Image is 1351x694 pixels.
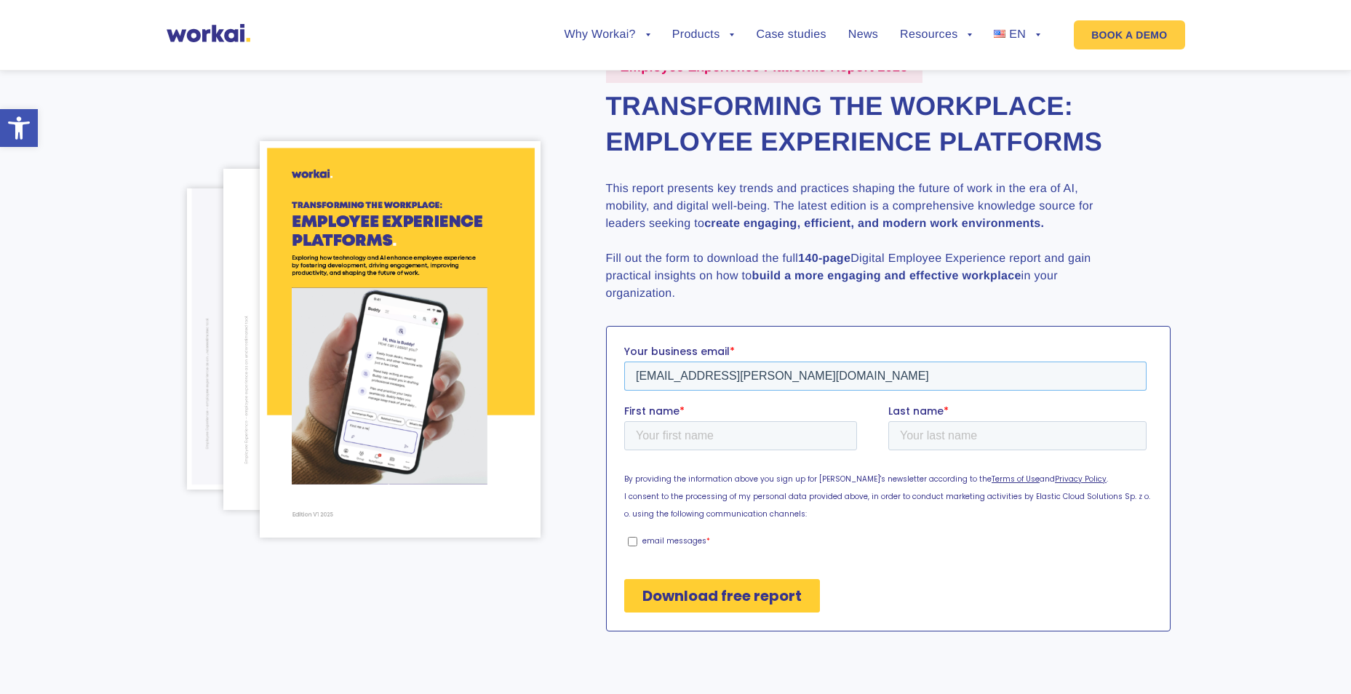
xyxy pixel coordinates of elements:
[187,188,400,490] img: DEX-2024-str-30.png
[848,29,878,41] a: News
[704,218,1044,230] strong: create engaging, efficient, and modern work environments.
[1074,20,1184,49] a: BOOK A DEMO
[994,29,1040,41] a: EN
[624,344,1152,625] iframe: Form 0
[223,169,464,510] img: DEX-2024-str-8.png
[752,270,1021,282] strong: build a more engaging and effective workplace
[900,29,972,41] a: Resources
[606,180,1115,303] p: This report presents key trends and practices shaping the future of work in the era of AI, mobili...
[798,252,850,265] strong: 140-page
[606,89,1171,159] h2: Transforming the Workplace: Employee Experience Platforms
[672,29,735,41] a: Products
[756,29,826,41] a: Case studies
[260,141,540,538] img: DEX-2024-v2.2.png
[564,29,650,41] a: Why Workai?
[1009,28,1026,41] span: EN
